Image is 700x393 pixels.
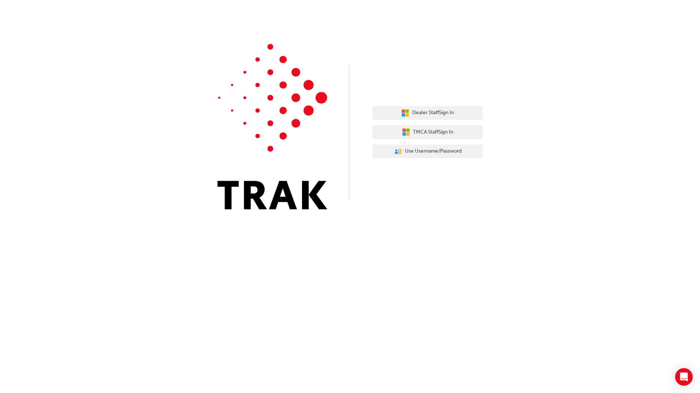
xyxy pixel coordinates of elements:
[413,128,453,136] span: TMCA Staff Sign In
[217,44,327,209] img: Trak
[675,368,693,386] div: Open Intercom Messenger
[373,125,483,139] button: TMCA StaffSign In
[373,106,483,120] button: Dealer StaffSign In
[412,109,454,117] span: Dealer Staff Sign In
[405,147,462,156] span: Use Username/Password
[373,145,483,158] button: Use Username/Password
